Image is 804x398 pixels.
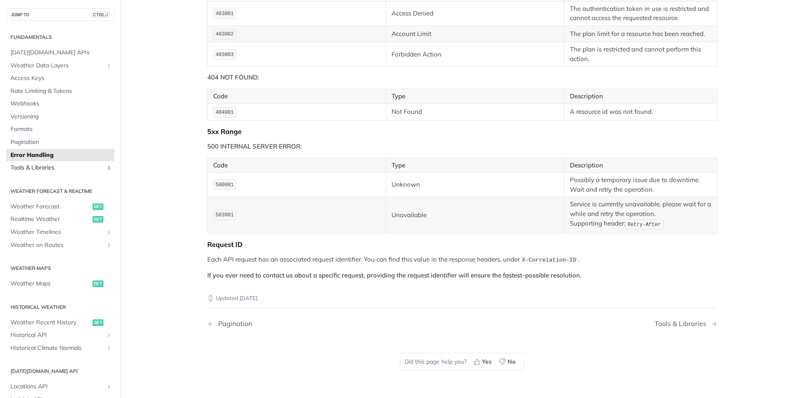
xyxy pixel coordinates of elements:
[106,242,112,249] button: Show subpages for Weather on Routes
[216,11,234,17] span: 403001
[386,42,564,67] td: Forbidden Action
[93,319,103,326] span: get
[207,142,302,150] strong: 500 INTERNAL SERVER ERROR:
[570,200,711,231] p: Service is currently unavailable, please wait for a while and retry the operation. Supporting hea...
[6,8,114,21] button: JUMP TOCTRL-/
[6,239,114,252] a: Weather on RoutesShow subpages for Weather on Routes
[6,72,114,85] a: Access Keys
[655,320,711,328] div: Tools & Libraries
[207,271,582,279] strong: If you ever need to contact us about a specific request, providing the request identifier will en...
[6,149,114,162] a: Error Handling
[10,280,90,288] span: Weather Maps
[106,229,112,236] button: Show subpages for Weather Timelines
[400,353,525,370] div: Did this page help you?
[207,320,426,328] a: Previous Page: Pagination
[10,62,103,70] span: Weather Data Layers
[392,180,559,190] p: Unknown
[6,46,114,59] a: [DATE][DOMAIN_NAME] APIs
[6,226,114,239] a: Weather TimelinesShow subpages for Weather Timelines
[6,303,114,311] h2: Historical Weather
[10,113,112,121] span: Versioning
[564,42,717,67] td: The plan is restricted and cannot perform this action.
[10,331,103,339] span: Historical API
[471,355,496,368] button: Yes
[386,26,564,42] td: Account Limit
[570,175,711,194] p: Possibly a temporary issue due to downtime. Wait and retry the operation.
[106,62,112,69] button: Show subpages for Weather Data Layers
[6,200,114,213] a: Weather Forecastget
[10,203,90,211] span: Weather Forecast
[570,161,711,170] p: Description
[10,164,103,172] span: Tools & Libraries
[6,187,114,195] h2: Weather Forecast & realtime
[207,127,717,136] div: 5xx Range
[10,125,112,134] span: Formats
[10,74,112,82] span: Access Keys
[392,211,559,220] p: Unavailable
[482,357,492,366] span: Yes
[564,89,717,104] th: Description
[207,73,259,81] strong: 404 NOT FOUND:
[91,11,110,18] span: CTRL-/
[564,1,717,26] td: The authentication token in use is restricted and cannot access the requested resource.
[6,123,114,136] a: Formats
[655,320,717,328] a: Next Page: Tools & Libraries
[216,212,234,218] span: 503001
[93,280,103,287] span: get
[6,33,114,41] h2: Fundamentals
[93,216,103,223] span: get
[106,332,112,339] button: Show subpages for Historical API
[10,151,112,159] span: Error Handling
[6,162,114,174] a: Tools & LibrariesShow subpages for Tools & Libraries
[10,344,103,352] span: Historical Climate Normals
[214,320,252,328] div: Pagination
[207,294,717,303] p: Updated [DATE]
[508,357,515,366] span: No
[564,26,717,42] td: The plan limit for a resource has been reached.
[10,228,103,236] span: Weather Timelines
[6,136,114,149] a: Pagination
[10,87,112,95] span: Rate Limiting & Tokens
[10,215,90,223] span: Realtime Weather
[6,264,114,272] h2: Weather Maps
[10,100,112,108] span: Webhooks
[6,367,114,375] h2: [DATE][DOMAIN_NAME] API
[10,241,103,249] span: Weather on Routes
[386,89,564,104] th: Type
[628,222,661,228] span: Retry-After
[386,104,564,121] td: Not Found
[564,104,717,121] td: A resource id was not found.
[208,89,386,104] th: Code
[106,164,112,171] button: Show subpages for Tools & Libraries
[496,355,520,368] button: No
[392,161,559,170] p: Type
[207,255,717,264] p: Each API request has an associated request identifier. You can find this value in the response he...
[93,203,103,210] span: get
[6,98,114,110] a: Webhooks
[216,31,234,37] span: 403002
[6,380,114,393] a: Locations APIShow subpages for Locations API
[106,345,112,352] button: Show subpages for Historical Climate Normals
[6,329,114,342] a: Historical APIShow subpages for Historical API
[6,316,114,329] a: Weather Recent Historyget
[10,49,112,57] span: [DATE][DOMAIN_NAME] APIs
[6,85,114,98] a: Rate Limiting & Tokens
[207,311,717,336] nav: Pagination Controls
[6,213,114,226] a: Realtime Weatherget
[10,383,103,391] span: Locations API
[522,257,576,263] span: X-Correlation-ID
[216,52,234,58] span: 403003
[10,138,112,146] span: Pagination
[216,110,234,116] span: 404001
[6,342,114,354] a: Historical Climate NormalsShow subpages for Historical Climate Normals
[106,383,112,390] button: Show subpages for Locations API
[216,182,234,188] span: 500001
[213,161,380,170] p: Code
[6,277,114,290] a: Weather Mapsget
[6,59,114,72] a: Weather Data LayersShow subpages for Weather Data Layers
[10,318,90,327] span: Weather Recent History
[6,110,114,123] a: Versioning
[386,1,564,26] td: Access Denied
[207,240,717,249] div: Request ID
